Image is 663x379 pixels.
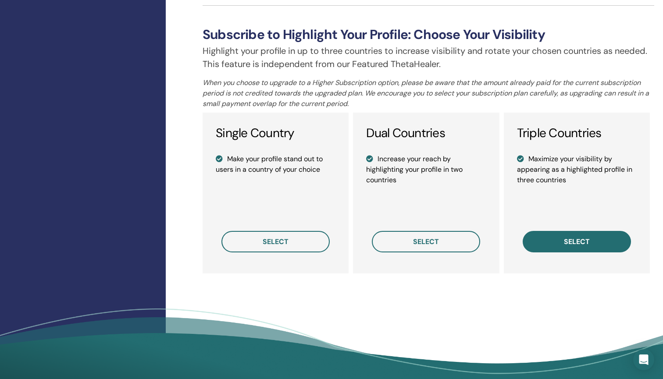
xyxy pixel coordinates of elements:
li: Make your profile stand out to users in a country of your choice [216,154,335,175]
p: Highlight your profile in up to three countries to increase visibility and rotate your chosen cou... [203,44,654,71]
div: Open Intercom Messenger [633,349,654,370]
li: Increase your reach by highlighting your profile in two countries [366,154,486,185]
li: Maximize your visibility by appearing as a highlighted profile in three countries [517,154,637,185]
h3: Single Country [216,126,335,141]
button: select [372,231,480,252]
span: select [263,237,289,246]
button: select [221,231,330,252]
button: select [523,231,631,252]
p: When you choose to upgrade to a Higher Subscription option, please be aware that the amount alrea... [203,78,654,109]
span: select [413,237,439,246]
h3: Triple Countries [517,126,637,141]
h3: Subscribe to Highlight Your Profile: Choose Your Visibility [203,27,654,43]
span: select [564,237,590,246]
h3: Dual Countries [366,126,486,141]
